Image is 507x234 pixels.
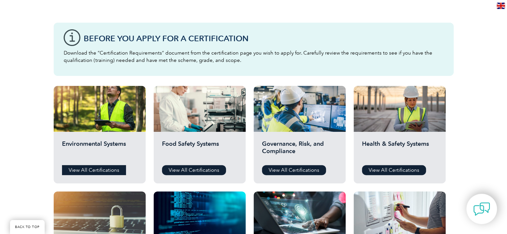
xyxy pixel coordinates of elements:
p: Download the “Certification Requirements” document from the certification page you wish to apply ... [64,49,444,64]
h3: Before You Apply For a Certification [84,34,444,43]
h2: Governance, Risk, and Compliance [262,140,337,160]
a: View All Certifications [262,165,326,175]
a: View All Certifications [62,165,126,175]
a: BACK TO TOP [10,220,45,234]
h2: Environmental Systems [62,140,137,160]
h2: Health & Safety Systems [362,140,437,160]
img: en [497,3,505,9]
h2: Food Safety Systems [162,140,237,160]
a: View All Certifications [362,165,426,175]
img: contact-chat.png [473,201,490,217]
a: View All Certifications [162,165,226,175]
